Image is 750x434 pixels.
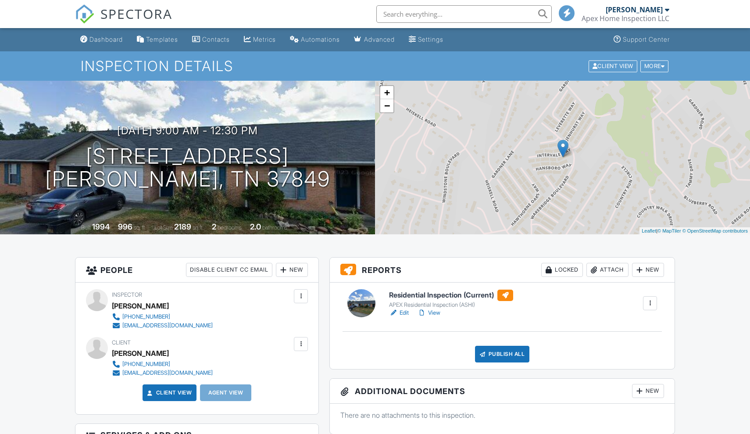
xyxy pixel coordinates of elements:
[45,145,330,191] h1: [STREET_ADDRESS] [PERSON_NAME], TN 37849
[389,301,513,308] div: APEX Residential Inspection (ASHI)
[112,339,131,346] span: Client
[364,36,395,43] div: Advanced
[286,32,343,48] a: Automations (Basic)
[541,263,583,277] div: Locked
[112,321,213,330] a: [EMAIL_ADDRESS][DOMAIN_NAME]
[405,32,447,48] a: Settings
[112,291,142,298] span: Inspector
[639,227,750,235] div: |
[642,228,656,233] a: Leaflet
[122,313,170,320] div: [PHONE_NUMBER]
[606,5,663,14] div: [PERSON_NAME]
[193,224,204,231] span: sq.ft.
[112,347,169,360] div: [PERSON_NAME]
[92,222,110,231] div: 1994
[418,308,440,317] a: View
[89,36,123,43] div: Dashboard
[112,299,169,312] div: [PERSON_NAME]
[186,263,272,277] div: Disable Client CC Email
[202,36,230,43] div: Contacts
[610,32,673,48] a: Support Center
[582,14,669,23] div: Apex Home Inspection LLC
[81,58,669,74] h1: Inspection Details
[632,384,664,398] div: New
[301,36,340,43] div: Automations
[389,308,409,317] a: Edit
[632,263,664,277] div: New
[640,60,669,72] div: More
[588,62,639,69] a: Client View
[77,32,126,48] a: Dashboard
[146,388,192,397] a: Client View
[112,312,213,321] a: [PHONE_NUMBER]
[146,36,178,43] div: Templates
[75,12,172,30] a: SPECTORA
[154,224,173,231] span: Lot Size
[212,222,216,231] div: 2
[75,258,318,283] h3: People
[112,360,213,369] a: [PHONE_NUMBER]
[475,346,530,362] div: Publish All
[389,290,513,309] a: Residential Inspection (Current) APEX Residential Inspection (ASHI)
[589,60,637,72] div: Client View
[682,228,748,233] a: © OpenStreetMap contributors
[330,258,675,283] h3: Reports
[134,224,146,231] span: sq. ft.
[623,36,670,43] div: Support Center
[418,36,443,43] div: Settings
[122,361,170,368] div: [PHONE_NUMBER]
[100,4,172,23] span: SPECTORA
[657,228,681,233] a: © MapTiler
[240,32,279,48] a: Metrics
[122,322,213,329] div: [EMAIL_ADDRESS][DOMAIN_NAME]
[174,222,191,231] div: 2189
[276,263,308,277] div: New
[81,224,91,231] span: Built
[253,36,276,43] div: Metrics
[118,222,132,231] div: 996
[262,224,287,231] span: bathrooms
[330,379,675,404] h3: Additional Documents
[389,290,513,301] h6: Residential Inspection (Current)
[380,99,393,112] a: Zoom out
[117,125,258,136] h3: [DATE] 9:00 am - 12:30 pm
[250,222,261,231] div: 2.0
[133,32,182,48] a: Templates
[218,224,242,231] span: bedrooms
[586,263,629,277] div: Attach
[75,4,94,24] img: The Best Home Inspection Software - Spectora
[376,5,552,23] input: Search everything...
[189,32,233,48] a: Contacts
[112,369,213,377] a: [EMAIL_ADDRESS][DOMAIN_NAME]
[350,32,398,48] a: Advanced
[380,86,393,99] a: Zoom in
[340,410,664,420] p: There are no attachments to this inspection.
[122,369,213,377] div: [EMAIL_ADDRESS][DOMAIN_NAME]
